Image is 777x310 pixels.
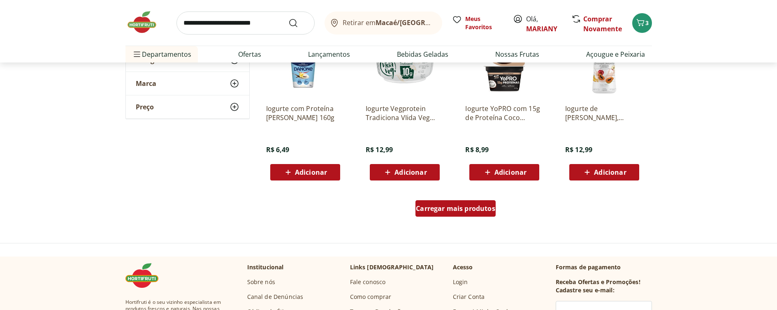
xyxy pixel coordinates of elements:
[266,104,344,122] a: Iogurte com Proteína [PERSON_NAME] 160g
[453,293,485,301] a: Criar Conta
[465,104,543,122] a: Iogurte YoPRO com 15g de Proteína Coco Cremoso 160g
[465,145,489,154] span: R$ 8,99
[308,49,350,59] a: Lançamentos
[556,263,652,271] p: Formas de pagamento
[266,145,290,154] span: R$ 6,49
[469,164,539,180] button: Adicionar
[132,44,191,64] span: Departamentos
[495,49,539,59] a: Nossas Frutas
[126,95,249,118] button: Preço
[350,263,434,271] p: Links [DEMOGRAPHIC_DATA]
[645,19,649,27] span: 3
[176,12,315,35] input: search
[125,263,167,288] img: Hortifruti
[238,49,261,59] a: Ofertas
[594,169,626,176] span: Adicionar
[295,169,327,176] span: Adicionar
[632,13,652,33] button: Carrinho
[556,278,640,286] h3: Receba Ofertas e Promoções!
[415,200,496,220] a: Carregar mais produtos
[526,24,557,33] a: MARIANY
[270,164,340,180] button: Adicionar
[586,49,645,59] a: Açougue e Peixaria
[465,15,503,31] span: Meus Favoritos
[132,44,142,64] button: Menu
[452,15,503,31] a: Meus Favoritos
[288,18,308,28] button: Submit Search
[366,145,393,154] span: R$ 12,99
[583,14,622,33] a: Comprar Novamente
[565,145,592,154] span: R$ 12,99
[565,104,643,122] a: Iogurte de [PERSON_NAME], [PERSON_NAME], Mamão e Maçã Vida Veg 500g
[370,164,440,180] button: Adicionar
[394,169,427,176] span: Adicionar
[247,263,284,271] p: Institucional
[247,293,304,301] a: Canal de Denúncias
[136,103,154,111] span: Preço
[453,263,473,271] p: Acesso
[325,12,442,35] button: Retirar emMacaé/[GEOGRAPHIC_DATA]
[526,14,563,34] span: Olá,
[350,293,392,301] a: Como comprar
[136,79,156,88] span: Marca
[376,18,468,27] b: Macaé/[GEOGRAPHIC_DATA]
[556,286,615,294] h3: Cadastre seu e-mail:
[350,278,386,286] a: Fale conosco
[247,278,275,286] a: Sobre nós
[397,49,448,59] a: Bebidas Geladas
[569,164,639,180] button: Adicionar
[416,205,495,212] span: Carregar mais produtos
[343,19,434,26] span: Retirar em
[453,278,468,286] a: Login
[366,104,444,122] a: Iogurte Vegprotein Tradiciona VIida Veg 160g
[126,72,249,95] button: Marca
[494,169,527,176] span: Adicionar
[125,10,167,35] img: Hortifruti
